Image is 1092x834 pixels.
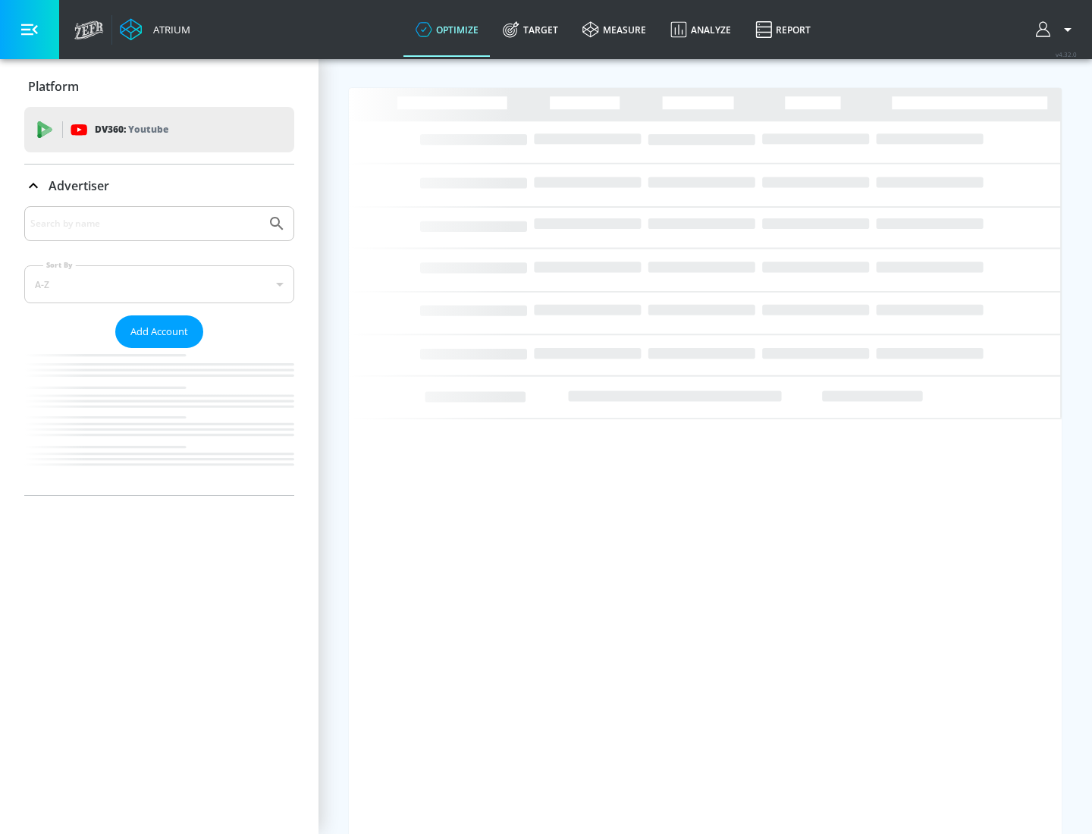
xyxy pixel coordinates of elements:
nav: list of Advertiser [24,348,294,495]
button: Add Account [115,315,203,348]
div: DV360: Youtube [24,107,294,152]
div: Atrium [147,23,190,36]
a: Analyze [658,2,743,57]
a: Atrium [120,18,190,41]
a: Target [491,2,570,57]
div: Advertiser [24,165,294,207]
input: Search by name [30,214,260,234]
p: Youtube [128,121,168,137]
a: optimize [403,2,491,57]
a: measure [570,2,658,57]
p: DV360: [95,121,168,138]
div: Platform [24,65,294,108]
label: Sort By [43,260,76,270]
p: Platform [28,78,79,95]
a: Report [743,2,823,57]
div: A-Z [24,265,294,303]
span: v 4.32.0 [1056,50,1077,58]
p: Advertiser [49,177,109,194]
span: Add Account [130,323,188,340]
div: Advertiser [24,206,294,495]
